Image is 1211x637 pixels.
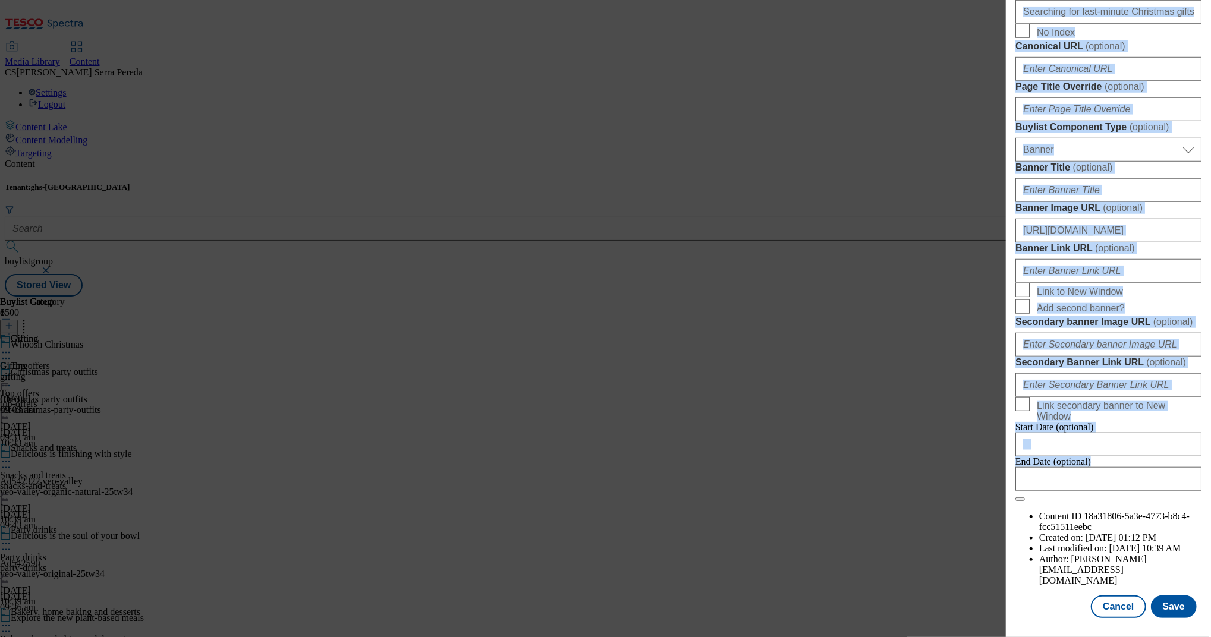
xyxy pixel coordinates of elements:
[1037,286,1123,297] span: Link to New Window
[1039,554,1201,586] li: Author:
[1105,81,1144,92] span: ( optional )
[1109,543,1181,553] span: [DATE] 10:39 AM
[1039,532,1201,543] li: Created on:
[1015,178,1201,202] input: Enter Banner Title
[1091,595,1146,618] button: Cancel
[1037,27,1075,38] span: No Index
[1039,543,1201,554] li: Last modified on:
[1095,243,1135,253] span: ( optional )
[1039,511,1201,532] li: Content ID
[1015,422,1094,432] span: Start Date (optional)
[1015,316,1201,328] label: Secondary banner Image URL
[1037,303,1125,314] span: Add second banner?
[1015,81,1201,93] label: Page Title Override
[1015,219,1201,242] input: Enter Banner Image URL
[1039,511,1190,532] span: 18a31806-5a3e-4773-b8c4-fcc51511eebc
[1146,357,1186,367] span: ( optional )
[1015,333,1201,357] input: Enter Secondary banner Image URL
[1073,162,1113,172] span: ( optional )
[1103,203,1143,213] span: ( optional )
[1086,41,1125,51] span: ( optional )
[1015,97,1201,121] input: Enter Page Title Override
[1015,202,1201,214] label: Banner Image URL
[1015,456,1091,466] span: End Date (optional)
[1086,532,1156,543] span: [DATE] 01:12 PM
[1151,595,1197,618] button: Save
[1015,373,1201,397] input: Enter Secondary Banner Link URL
[1015,57,1201,81] input: Enter Canonical URL
[1015,467,1201,491] input: Enter Date
[1015,357,1201,368] label: Secondary Banner Link URL
[1153,317,1193,327] span: ( optional )
[1015,259,1201,283] input: Enter Banner Link URL
[1039,554,1147,585] span: [PERSON_NAME][EMAIL_ADDRESS][DOMAIN_NAME]
[1130,122,1169,132] span: ( optional )
[1015,242,1201,254] label: Banner Link URL
[1015,162,1201,174] label: Banner Title
[1015,433,1201,456] input: Enter Date
[1015,40,1201,52] label: Canonical URL
[1015,121,1201,133] label: Buylist Component Type
[1037,401,1197,422] span: Link secondary banner to New Window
